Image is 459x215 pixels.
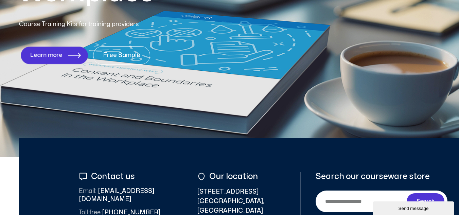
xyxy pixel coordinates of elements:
[103,52,140,59] span: Free Sample
[21,47,88,64] a: Learn more
[93,46,150,65] a: Free Sample
[208,172,258,181] span: Our location
[407,193,445,210] button: Search
[373,200,456,215] iframe: chat widget
[30,52,62,58] span: Learn more
[79,188,96,194] span: Email:
[417,197,435,205] span: Search
[89,172,135,181] span: Contact us
[316,172,430,181] span: Search our courseware store
[79,187,167,203] span: [EMAIL_ADDRESS][DOMAIN_NAME]
[19,20,188,29] p: Course Training Kits for training providers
